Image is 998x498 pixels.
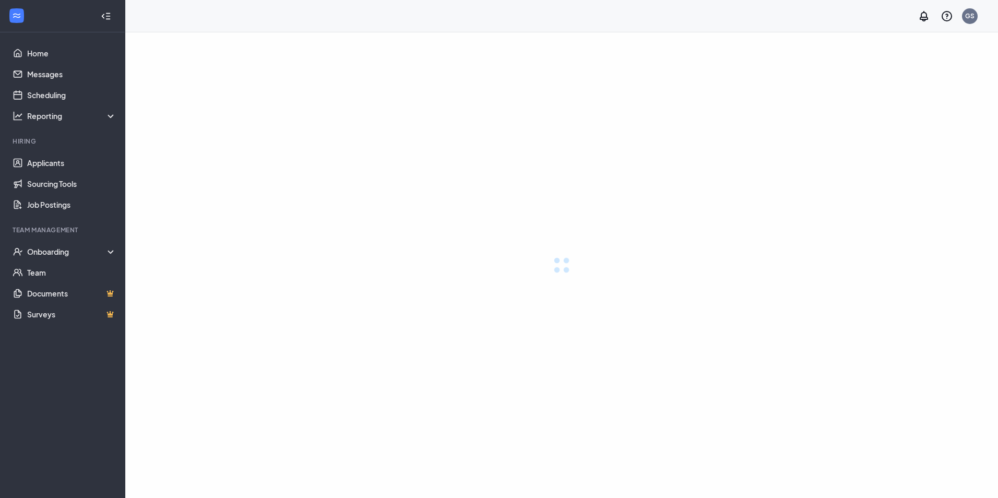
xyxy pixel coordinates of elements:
[27,246,117,257] div: Onboarding
[13,226,114,234] div: Team Management
[13,137,114,146] div: Hiring
[27,152,116,173] a: Applicants
[13,111,23,121] svg: Analysis
[11,10,22,21] svg: WorkstreamLogo
[27,283,116,304] a: DocumentsCrown
[27,85,116,105] a: Scheduling
[27,262,116,283] a: Team
[965,11,975,20] div: GS
[27,173,116,194] a: Sourcing Tools
[27,194,116,215] a: Job Postings
[27,304,116,325] a: SurveysCrown
[941,10,953,22] svg: QuestionInfo
[27,64,116,85] a: Messages
[101,11,111,21] svg: Collapse
[13,246,23,257] svg: UserCheck
[27,111,117,121] div: Reporting
[918,10,930,22] svg: Notifications
[27,43,116,64] a: Home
